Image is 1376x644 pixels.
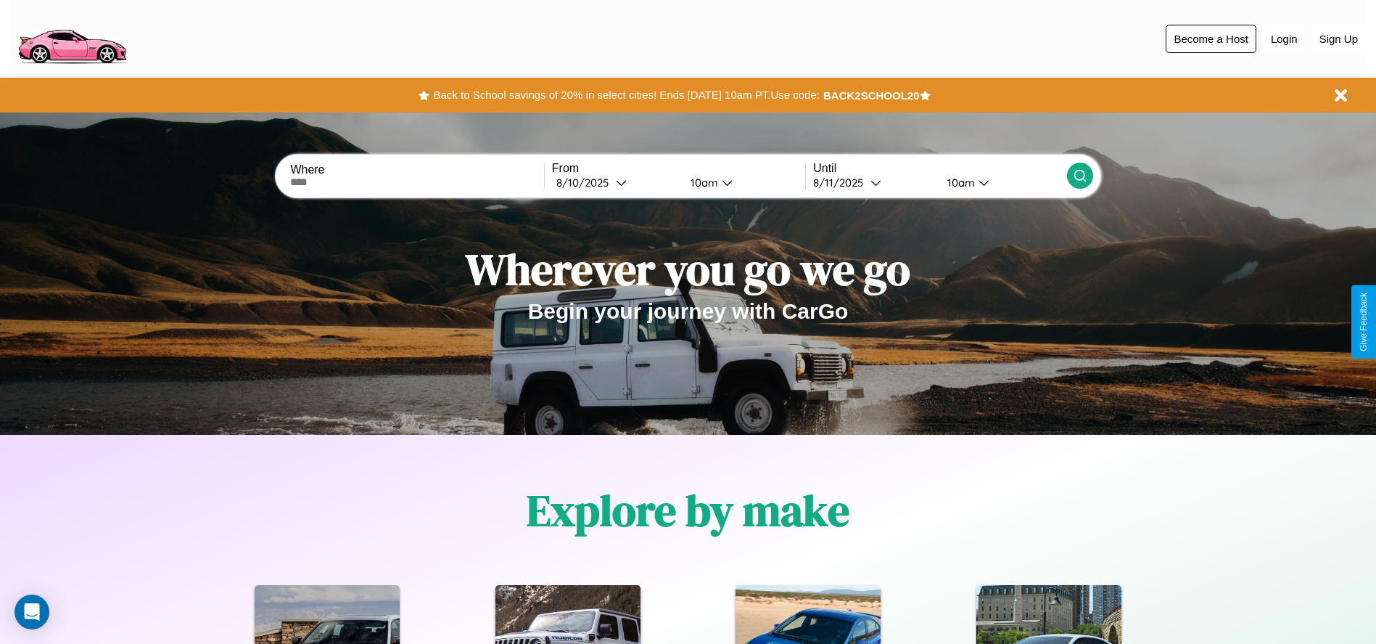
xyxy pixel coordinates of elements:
[813,162,1066,175] label: Until
[679,175,806,190] button: 10am
[813,176,870,189] div: 8 / 11 / 2025
[936,175,1067,190] button: 10am
[683,176,722,189] div: 10am
[1359,293,1369,351] div: Give Feedback
[11,7,133,68] img: logo
[1312,25,1365,52] button: Sign Up
[552,175,679,190] button: 8/10/2025
[1264,25,1305,52] button: Login
[15,595,49,629] div: Open Intercom Messenger
[527,481,849,540] h1: Explore by make
[940,176,979,189] div: 10am
[290,163,543,176] label: Where
[1166,25,1256,53] button: Become a Host
[556,176,616,189] div: 8 / 10 / 2025
[823,89,920,102] b: BACK2SCHOOL20
[429,85,823,105] button: Back to School savings of 20% in select cities! Ends [DATE] 10am PT.Use code:
[552,162,805,175] label: From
